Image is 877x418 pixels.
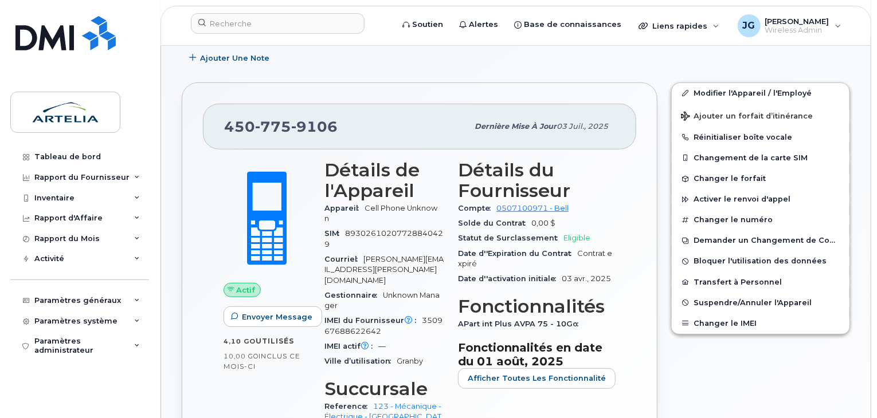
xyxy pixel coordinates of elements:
[765,17,829,26] span: [PERSON_NAME]
[324,316,422,325] span: IMEI du Fournisseur
[256,337,294,345] span: utilisés
[224,118,338,135] span: 450
[672,210,849,230] button: Changer le numéro
[475,122,557,131] span: Dernière mise à jour
[672,293,849,313] button: Suspendre/Annuler l'Appareil
[562,274,611,283] span: 03 avr., 2025
[672,127,849,148] button: Réinitialiser boîte vocale
[531,219,555,227] span: 0,00 $
[458,204,496,212] span: Compte
[397,357,423,365] span: Granby
[672,251,849,271] button: Bloquer l'utilisation des données
[324,255,363,263] span: Courriel
[672,272,849,293] button: Transfert à Personnel
[631,14,727,37] div: Liens rapides
[451,13,506,36] a: Alertes
[458,160,616,201] h3: Détails du Fournisseur
[672,313,849,334] button: Changer le IMEI
[378,342,386,350] span: —
[324,291,383,299] span: Gestionnaire
[672,168,849,189] button: Changer le forfait
[496,204,569,212] a: 0507100971 - Bell
[672,83,849,104] a: Modifier l'Appareil / l'Employé
[182,48,279,69] button: Ajouter une Note
[200,53,269,64] span: Ajouter une Note
[324,357,397,365] span: Ville d’utilisation
[255,118,291,135] span: 775
[694,175,766,183] span: Changer le forfait
[324,402,373,411] span: Reference
[237,285,256,295] span: Actif
[324,378,444,399] h3: Succursale
[458,274,562,283] span: Date d''activation initiale
[524,19,621,30] span: Base de connaissances
[765,26,829,35] span: Wireless Admin
[468,373,606,384] span: Afficher Toutes les Fonctionnalité
[469,19,498,30] span: Alertes
[224,306,322,327] button: Envoyer Message
[458,219,531,227] span: Solde du Contrat
[694,195,790,204] span: Activer le renvoi d'appel
[681,112,813,123] span: Ajouter un forfait d’itinérance
[324,160,444,201] h3: Détails de l'Appareil
[324,255,444,285] span: [PERSON_NAME][EMAIL_ADDRESS][PERSON_NAME][DOMAIN_NAME]
[506,13,629,36] a: Base de connaissances
[394,13,451,36] a: Soutien
[458,249,577,258] span: Date d''Expiration du Contrat
[324,204,437,223] span: Cell Phone Unknown
[324,316,443,335] span: 350967688622642
[324,204,365,212] span: Appareil
[652,21,707,30] span: Liens rapides
[672,230,849,251] button: Demander un Changement de Compte
[324,229,443,248] span: 89302610207728840429
[224,352,259,360] span: 10,00 Go
[730,14,849,37] div: Justin Gauthier
[743,19,755,33] span: JG
[458,368,616,389] button: Afficher Toutes les Fonctionnalité
[458,234,563,242] span: Statut de Surclassement
[324,342,378,350] span: IMEI actif
[672,148,849,168] button: Changement de la carte SIM
[672,189,849,210] button: Activer le renvoi d'appel
[458,320,584,328] span: APart int Plus AVPA 75 - 10Go
[242,311,312,322] span: Envoyer Message
[557,122,608,131] span: 03 juil., 2025
[694,298,812,307] span: Suspendre/Annuler l'Appareil
[291,118,338,135] span: 9106
[458,341,616,368] h3: Fonctionnalités en date du 01 août, 2025
[563,234,590,242] span: Eligible
[672,104,849,127] button: Ajouter un forfait d’itinérance
[324,229,345,238] span: SIM
[412,19,443,30] span: Soutien
[191,13,365,34] input: Recherche
[458,296,616,317] h3: Fonctionnalités
[224,352,300,370] span: inclus ce mois-ci
[224,337,256,345] span: 4,10 Go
